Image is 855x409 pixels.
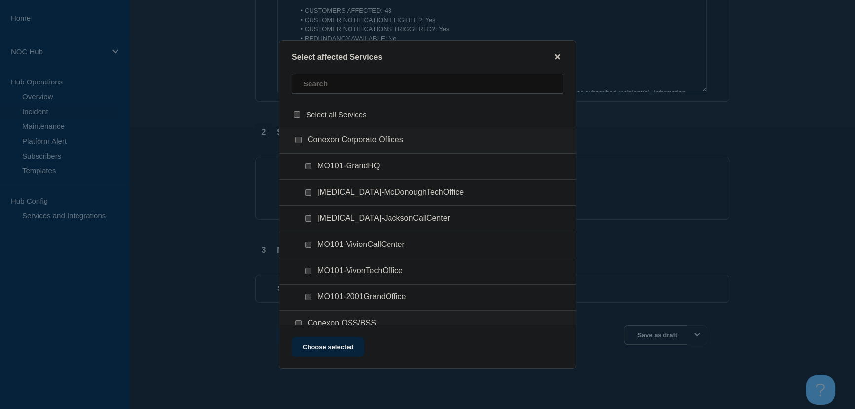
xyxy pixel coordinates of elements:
[317,162,380,171] span: MO101-GrandHQ
[305,189,311,196] input: GA101-McDonoughTechOffice checkbox
[292,337,364,357] button: Choose selected
[305,163,311,169] input: MO101-GrandHQ checkbox
[279,52,576,62] div: Select affected Services
[279,311,576,337] div: Conexon OSS/BSS
[295,320,302,327] input: Conexon OSS/BSS checkbox
[317,240,405,250] span: MO101-VivionCallCenter
[294,111,300,118] input: select all checkbox
[305,268,311,274] input: MO101-VivonTechOffice checkbox
[317,292,406,302] span: MO101-2001GrandOffice
[317,266,403,276] span: MO101-VivonTechOffice
[317,214,450,224] span: [MEDICAL_DATA]-JacksonCallCenter
[305,294,311,300] input: MO101-2001GrandOffice checkbox
[306,110,367,119] span: Select all Services
[552,52,563,62] button: close button
[295,137,302,143] input: Conexon Corporate Offices checkbox
[279,127,576,154] div: Conexon Corporate Offices
[305,242,311,248] input: MO101-VivionCallCenter checkbox
[292,74,563,94] input: Search
[305,215,311,222] input: GA101-JacksonCallCenter checkbox
[317,188,464,198] span: [MEDICAL_DATA]-McDonoughTechOffice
